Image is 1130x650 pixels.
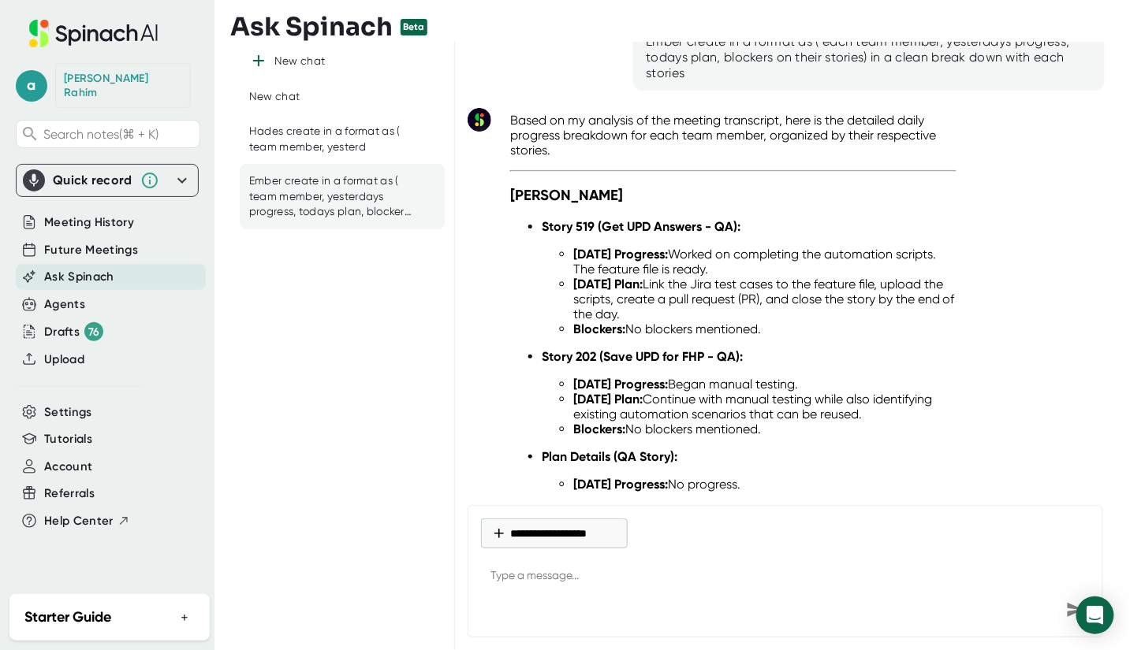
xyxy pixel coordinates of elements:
strong: Story 519 (Get UPD Answers - QA): [542,219,740,234]
strong: [DATE] Plan: [573,277,643,292]
li: Link the Jira test cases to the feature file, upload the scripts, create a pull request (PR), and... [573,277,957,321]
button: + [174,606,195,629]
strong: [DATE] Plan: [573,492,643,507]
li: No progress. [573,477,957,492]
li: No blockers mentioned. [573,321,957,336]
button: Account [44,458,92,476]
strong: Story 202 (Save UPD for FHP - QA): [542,349,743,364]
strong: [DATE] Progress: [573,247,668,262]
div: Quick record [53,173,132,188]
span: Search notes (⌘ + K) [43,127,158,142]
li: No blockers mentioned. [573,422,957,436]
div: Drafts [44,322,103,341]
div: Beta [401,19,427,35]
p: Based on my analysis of the meeting transcript, here is the detailed daily progress breakdown for... [510,113,957,158]
div: Open Intercom Messenger [1076,596,1114,634]
span: a [16,70,47,102]
strong: Blockers: [573,321,625,336]
strong: [DATE] Plan: [573,392,643,407]
strong: [DATE] Progress: [573,477,668,492]
li: Worked on completing the automation scripts. The feature file is ready. [573,247,957,277]
h2: Starter Guide [24,607,111,628]
div: Quick record [23,165,192,196]
div: New chat [274,54,325,69]
button: Meeting History [44,214,134,232]
button: Help Center [44,512,130,530]
div: 76 [84,322,103,341]
div: Hades create in a format as ( team member, yesterd [249,124,412,154]
button: Future Meetings [44,241,138,259]
div: Ember create in a format as ( each team member, yesterdays progress, todays plan, blockers on the... [646,34,1092,81]
li: Continue with manual testing while also identifying existing automation scenarios that can be reu... [573,392,957,422]
li: Began manual testing. [573,377,957,392]
strong: Blockers: [573,422,625,436]
div: New chat [249,89,300,105]
h3: Ask Spinach [230,12,393,42]
button: Settings [44,403,92,422]
button: Referrals [44,485,95,503]
button: Agents [44,295,85,314]
li: This story remains a lower priority and has not been picked up yet, pending development completion. [573,492,957,522]
div: Send message [1061,596,1090,624]
strong: Plan Details (QA Story): [542,449,677,464]
div: Abdul Rahim [64,72,182,99]
div: Ember create in a format as ( team member, yesterdays progress, todays plan, blockers on their st... [249,173,412,220]
strong: [PERSON_NAME] [510,186,623,204]
strong: [DATE] Progress: [573,377,668,392]
span: Help Center [44,512,114,530]
button: Drafts 76 [44,322,103,341]
button: Upload [44,351,84,369]
button: Ask Spinach [44,268,114,286]
button: Tutorials [44,430,92,448]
